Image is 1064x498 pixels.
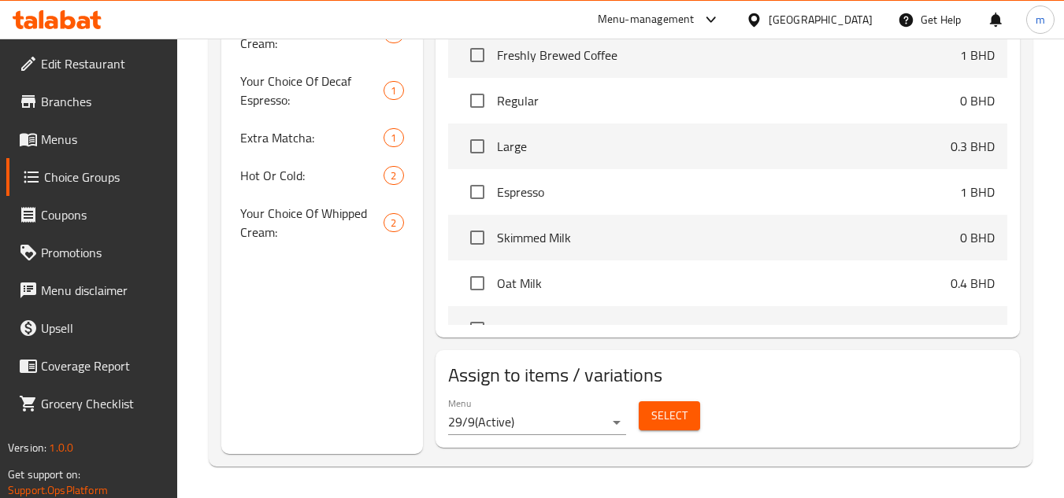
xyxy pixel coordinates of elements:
span: Regular [497,91,960,110]
span: Choice Groups [44,168,165,186]
span: Coverage Report [41,356,165,375]
span: 2 [384,216,402,231]
span: Select choice [461,221,494,254]
span: Espresso [497,183,960,201]
span: Your Choice Of Decaf Espresso: [240,72,384,109]
span: Menu disclaimer [41,281,165,300]
div: Extra Matcha:1 [221,119,422,157]
div: 29/9(Active) [448,410,626,435]
span: Select choice [461,175,494,208]
span: Select choice [461,130,494,163]
div: Choices [384,166,403,185]
h2: Assign to items / variations [448,363,1007,388]
span: Hot Or Cold: [240,166,384,185]
span: Branches [41,92,165,111]
p: 1 BHD [960,46,995,65]
div: [GEOGRAPHIC_DATA] [769,11,873,28]
span: Almond Milk [497,319,951,338]
span: Promotions [41,243,165,262]
span: Select choice [461,267,494,300]
a: Promotions [6,234,178,271]
div: Your Choice Of Decaf Espresso:1 [221,62,422,119]
span: Select choice [461,84,494,117]
a: Coverage Report [6,347,178,385]
span: Get support on: [8,464,80,485]
span: Oat Milk [497,274,951,293]
a: Coupons [6,196,178,234]
a: Choice Groups [6,158,178,196]
div: Choices [384,81,403,100]
div: Choices [384,128,403,147]
span: Menus [41,130,165,149]
span: Select choice [461,312,494,345]
a: Edit Restaurant [6,45,178,83]
p: 0 BHD [960,228,995,247]
a: Upsell [6,309,178,347]
label: Menu [448,398,471,408]
a: Menu disclaimer [6,271,178,309]
span: Extra Matcha: [240,128,384,147]
a: Menus [6,120,178,158]
span: 1.0.0 [49,437,73,458]
p: 0.4 BHD [951,274,995,293]
p: 0.3 BHD [951,137,995,156]
span: Coupons [41,205,165,224]
span: 2 [384,168,402,183]
span: 1 [384,131,402,146]
span: Your Choice Of Whipped Cream: [240,15,384,53]
span: Select choice [461,39,494,72]
a: Grocery Checklist [6,385,178,422]
p: 1 BHD [960,183,995,201]
span: Skimmed Milk [497,228,960,247]
p: 0 BHD [960,91,995,110]
span: Large [497,137,951,156]
div: Your Choice Of Whipped Cream:2 [221,194,422,251]
span: 1 [384,83,402,98]
span: Your Choice Of Whipped Cream: [240,204,384,242]
span: Edit Restaurant [41,54,165,73]
span: Freshly Brewed Coffee [497,46,960,65]
span: Grocery Checklist [41,394,165,413]
span: m [1036,11,1045,28]
span: Upsell [41,319,165,338]
span: Select [651,406,688,426]
div: Hot Or Cold:2 [221,157,422,194]
div: Menu-management [598,10,695,29]
p: 0.4 BHD [951,319,995,338]
button: Select [639,401,700,430]
a: Branches [6,83,178,120]
span: Version: [8,437,46,458]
